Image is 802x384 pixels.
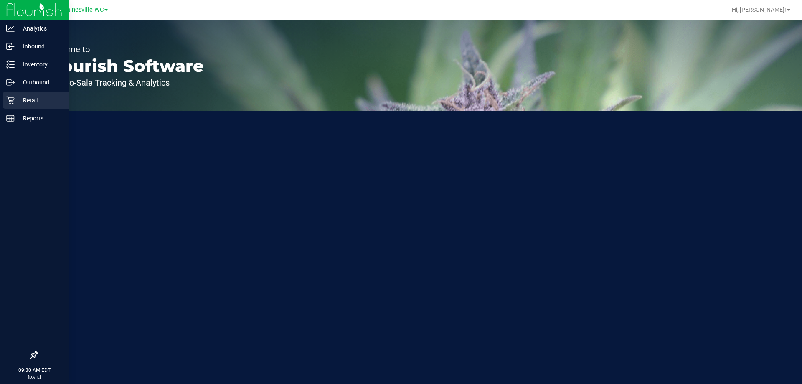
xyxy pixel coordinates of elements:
p: Outbound [15,77,65,87]
span: Gainesville WC [63,6,104,13]
p: 09:30 AM EDT [4,366,65,374]
p: [DATE] [4,374,65,380]
p: Flourish Software [45,58,204,74]
inline-svg: Inventory [6,60,15,69]
span: Hi, [PERSON_NAME]! [732,6,786,13]
inline-svg: Reports [6,114,15,122]
inline-svg: Outbound [6,78,15,86]
p: Seed-to-Sale Tracking & Analytics [45,79,204,87]
inline-svg: Retail [6,96,15,104]
inline-svg: Analytics [6,24,15,33]
p: Reports [15,113,65,123]
inline-svg: Inbound [6,42,15,51]
p: Inbound [15,41,65,51]
p: Inventory [15,59,65,69]
p: Retail [15,95,65,105]
p: Welcome to [45,45,204,53]
p: Analytics [15,23,65,33]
